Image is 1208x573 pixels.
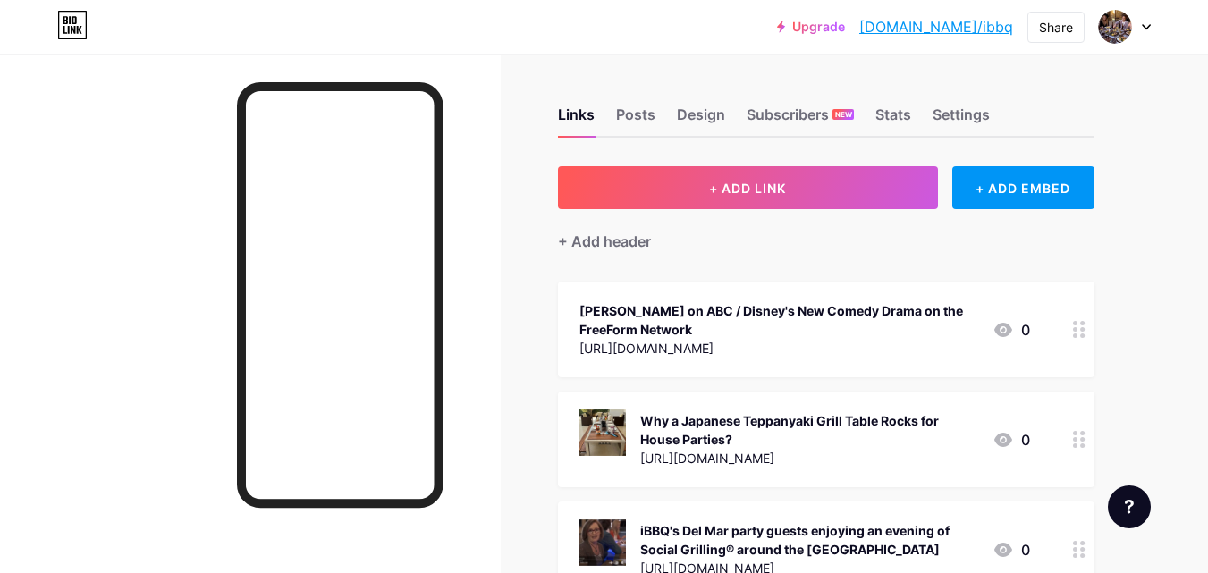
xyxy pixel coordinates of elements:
a: Upgrade [777,20,845,34]
div: Share [1039,18,1073,37]
span: + ADD LINK [709,181,786,196]
div: Settings [933,104,990,136]
div: Subscribers [747,104,854,136]
div: [PERSON_NAME] on ABC / Disney's New Comedy Drama on the FreeForm Network [579,301,978,339]
div: 0 [993,319,1030,341]
span: NEW [835,109,852,120]
div: [URL][DOMAIN_NAME] [640,449,978,468]
img: iBBQ's Del Mar party guests enjoying an evening of Social Grilling® around the Angara Maximus [579,519,626,566]
img: ibbq [1098,10,1132,44]
div: 0 [993,429,1030,451]
div: Links [558,104,595,136]
button: + ADD LINK [558,166,938,209]
div: iBBQ's Del Mar party guests enjoying an evening of Social Grilling® around the [GEOGRAPHIC_DATA] [640,521,978,559]
div: Why a Japanese Teppanyaki Grill Table Rocks for House Parties? [640,411,978,449]
div: 0 [993,539,1030,560]
div: Posts [616,104,655,136]
div: Design [677,104,725,136]
div: + Add header [558,231,651,252]
div: + ADD EMBED [952,166,1094,209]
div: [URL][DOMAIN_NAME] [579,339,978,358]
img: Why a Japanese Teppanyaki Grill Table Rocks for House Parties? [579,409,626,456]
a: [DOMAIN_NAME]/ibbq [859,16,1013,38]
div: Stats [875,104,911,136]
